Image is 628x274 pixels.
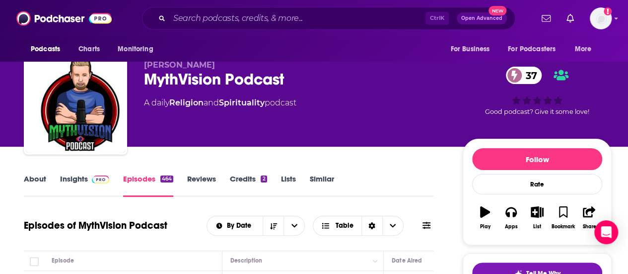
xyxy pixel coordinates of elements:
[263,216,283,235] button: Sort Direction
[123,174,173,197] a: Episodes464
[24,174,46,197] a: About
[524,200,550,236] button: List
[450,42,489,56] span: For Business
[604,7,612,15] svg: Add a profile image
[16,9,112,28] img: Podchaser - Follow, Share and Rate Podcasts
[78,42,100,56] span: Charts
[505,224,518,230] div: Apps
[538,10,555,27] a: Show notifications dropdown
[261,176,267,183] div: 2
[313,216,404,236] button: Choose View
[582,224,596,230] div: Share
[227,222,255,229] span: By Date
[498,200,524,236] button: Apps
[562,10,578,27] a: Show notifications dropdown
[590,7,612,29] img: User Profile
[230,255,262,267] div: Description
[142,7,515,30] div: Search podcasts, credits, & more...
[92,176,109,183] img: Podchaser Pro
[552,224,575,230] div: Bookmark
[31,42,60,56] span: Podcasts
[187,174,216,197] a: Reviews
[24,40,73,59] button: open menu
[472,148,602,170] button: Follow
[207,216,305,236] h2: Choose List sort
[472,200,498,236] button: Play
[501,40,570,59] button: open menu
[219,98,265,107] a: Spirituality
[488,6,506,15] span: New
[568,40,604,59] button: open menu
[24,219,167,232] h1: Episodes of MythVision Podcast
[533,224,541,230] div: List
[550,200,576,236] button: Bookmark
[425,12,449,25] span: Ctrl K
[506,67,542,84] a: 37
[590,7,612,29] span: Logged in as RebRoz5
[111,40,166,59] button: open menu
[144,60,215,70] span: [PERSON_NAME]
[281,174,296,197] a: Lists
[369,255,381,267] button: Column Actions
[463,60,612,122] div: 37Good podcast? Give it some love!
[590,7,612,29] button: Show profile menu
[230,174,267,197] a: Credits2
[204,98,219,107] span: and
[310,174,334,197] a: Similar
[283,216,304,235] button: open menu
[144,97,296,109] div: A daily podcast
[160,176,173,183] div: 464
[485,108,589,115] span: Good podcast? Give it some love!
[26,53,125,153] img: MythVision Podcast
[392,255,422,267] div: Date Aired
[361,216,382,235] div: Sort Direction
[576,200,602,236] button: Share
[336,222,353,229] span: Table
[575,42,592,56] span: More
[472,174,602,194] div: Rate
[118,42,153,56] span: Monitoring
[52,255,74,267] div: Episode
[169,10,425,26] input: Search podcasts, credits, & more...
[480,224,490,230] div: Play
[207,222,263,229] button: open menu
[72,40,106,59] a: Charts
[461,16,502,21] span: Open Advanced
[443,40,502,59] button: open menu
[594,220,618,244] div: Open Intercom Messenger
[60,174,109,197] a: InsightsPodchaser Pro
[457,12,507,24] button: Open AdvancedNew
[516,67,542,84] span: 37
[508,42,556,56] span: For Podcasters
[169,98,204,107] a: Religion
